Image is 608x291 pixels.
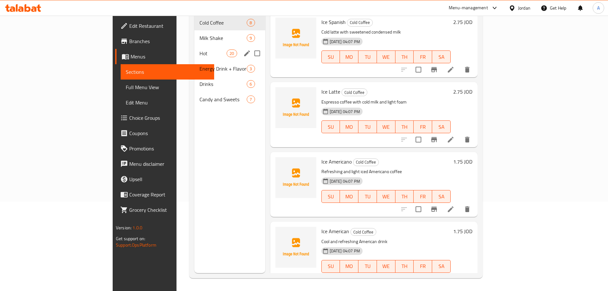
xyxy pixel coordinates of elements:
[416,52,430,62] span: FR
[115,110,214,126] a: Choice Groups
[321,98,451,106] p: Espresso coffee with cold milk and light foam
[340,120,358,133] button: MO
[342,192,356,201] span: MO
[342,88,367,96] div: Cold Coffee
[227,50,236,57] span: 20
[129,191,209,198] span: Coverage Report
[116,241,156,249] a: Support.OpsPlatform
[460,202,475,217] button: delete
[426,272,442,287] button: Branch-specific-item
[194,46,265,61] div: Hot20edit
[327,39,363,45] span: [DATE] 04:07 PM
[321,17,346,27] span: Ice Spanish
[129,37,209,45] span: Branches
[115,18,214,34] a: Edit Restaurant
[327,178,363,184] span: [DATE] 04:07 PM
[460,272,475,287] button: delete
[321,238,451,246] p: Cool and refreshing American drink
[275,157,316,198] img: Ice Americano
[115,49,214,64] a: Menus
[247,66,254,72] span: 3
[414,50,432,63] button: FR
[129,145,209,152] span: Promotions
[247,80,255,88] div: items
[358,50,377,63] button: TU
[449,4,488,12] div: Menu-management
[460,62,475,77] button: delete
[447,136,454,143] a: Edit menu item
[518,4,530,11] div: Jordan
[242,49,252,58] button: edit
[432,190,451,203] button: SA
[432,120,451,133] button: SA
[321,260,340,273] button: SU
[194,12,265,110] nav: Menu sections
[358,260,377,273] button: TU
[412,63,425,76] span: Select to update
[199,19,247,27] div: Cold Coffee
[115,141,214,156] a: Promotions
[116,234,145,243] span: Get support on:
[414,120,432,133] button: FR
[379,262,393,271] span: WE
[398,192,411,201] span: TH
[426,202,442,217] button: Branch-specific-item
[132,224,142,232] span: 1.0.0
[129,22,209,30] span: Edit Restaurant
[453,18,472,27] h6: 2.75 JOD
[115,187,214,202] a: Coverage Report
[247,34,255,42] div: items
[395,190,414,203] button: TH
[194,92,265,107] div: Candy and Sweets7
[416,262,430,271] span: FR
[275,18,316,58] img: Ice Spanish
[377,190,395,203] button: WE
[342,262,356,271] span: MO
[129,114,209,122] span: Choice Groups
[247,65,255,73] div: items
[353,158,379,166] div: Cold Coffee
[412,272,425,286] span: Select to update
[324,52,338,62] span: SU
[361,122,374,132] span: TU
[131,53,209,60] span: Menus
[247,81,254,87] span: 6
[361,52,374,62] span: TU
[597,4,600,11] span: A
[398,52,411,62] span: TH
[321,226,349,236] span: Ice American
[361,192,374,201] span: TU
[379,122,393,132] span: WE
[460,132,475,147] button: delete
[199,96,247,103] span: Candy and Sweets
[412,203,425,216] span: Select to update
[115,126,214,141] a: Coupons
[414,190,432,203] button: FR
[227,50,237,57] div: items
[115,172,214,187] a: Upsell
[453,227,472,236] h6: 1.75 JOD
[377,50,395,63] button: WE
[358,190,377,203] button: TU
[115,156,214,172] a: Menu disclaimer
[412,133,425,146] span: Select to update
[398,262,411,271] span: TH
[432,50,451,63] button: SA
[321,28,451,36] p: Cold latte with sweetened condensed milk
[351,228,376,236] span: Cold Coffee
[199,34,247,42] span: Milk Shake
[121,64,214,80] a: Sections
[453,87,472,96] h6: 2.75 JOD
[321,168,451,176] p: Refreshing and light iced Americano coffee
[324,192,338,201] span: SU
[194,30,265,46] div: Milk Shake9
[435,52,448,62] span: SA
[361,262,374,271] span: TU
[342,52,356,62] span: MO
[379,192,393,201] span: WE
[340,190,358,203] button: MO
[247,35,254,41] span: 9
[435,262,448,271] span: SA
[398,122,411,132] span: TH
